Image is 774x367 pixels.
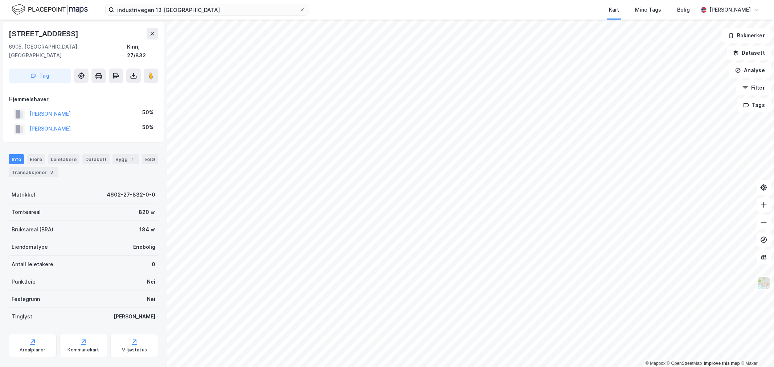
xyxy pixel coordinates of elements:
[48,154,79,164] div: Leietakere
[147,277,155,286] div: Nei
[704,361,740,366] a: Improve this map
[738,332,774,367] iframe: Chat Widget
[609,5,619,14] div: Kart
[9,95,158,104] div: Hjemmelshaver
[142,108,153,117] div: 50%
[142,154,158,164] div: ESG
[112,154,139,164] div: Bygg
[9,69,71,83] button: Tag
[667,361,702,366] a: OpenStreetMap
[646,361,666,366] a: Mapbox
[12,295,40,304] div: Festegrunn
[9,167,58,177] div: Transaksjoner
[127,42,158,60] div: Kinn, 27/832
[677,5,690,14] div: Bolig
[727,46,771,60] button: Datasett
[114,312,155,321] div: [PERSON_NAME]
[12,243,48,251] div: Eiendomstype
[129,156,136,163] div: 1
[12,277,36,286] div: Punktleie
[152,260,155,269] div: 0
[139,208,155,217] div: 820 ㎡
[729,63,771,78] button: Analyse
[114,4,299,15] input: Søk på adresse, matrikkel, gårdeiere, leietakere eller personer
[147,295,155,304] div: Nei
[736,81,771,95] button: Filter
[9,42,127,60] div: 6905, [GEOGRAPHIC_DATA], [GEOGRAPHIC_DATA]
[757,276,771,290] img: Z
[27,154,45,164] div: Eiere
[82,154,110,164] div: Datasett
[122,347,147,353] div: Miljøstatus
[709,5,751,14] div: [PERSON_NAME]
[142,123,153,132] div: 50%
[67,347,99,353] div: Kommunekart
[12,3,88,16] img: logo.f888ab2527a4732fd821a326f86c7f29.svg
[12,208,41,217] div: Tomteareal
[12,190,35,199] div: Matrikkel
[738,332,774,367] div: Kontrollprogram for chat
[107,190,155,199] div: 4602-27-832-0-0
[9,28,80,40] div: [STREET_ADDRESS]
[12,225,53,234] div: Bruksareal (BRA)
[9,154,24,164] div: Info
[139,225,155,234] div: 184 ㎡
[722,28,771,43] button: Bokmerker
[737,98,771,112] button: Tags
[48,169,56,176] div: 3
[635,5,661,14] div: Mine Tags
[12,312,32,321] div: Tinglyst
[20,347,45,353] div: Arealplaner
[12,260,53,269] div: Antall leietakere
[133,243,155,251] div: Enebolig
